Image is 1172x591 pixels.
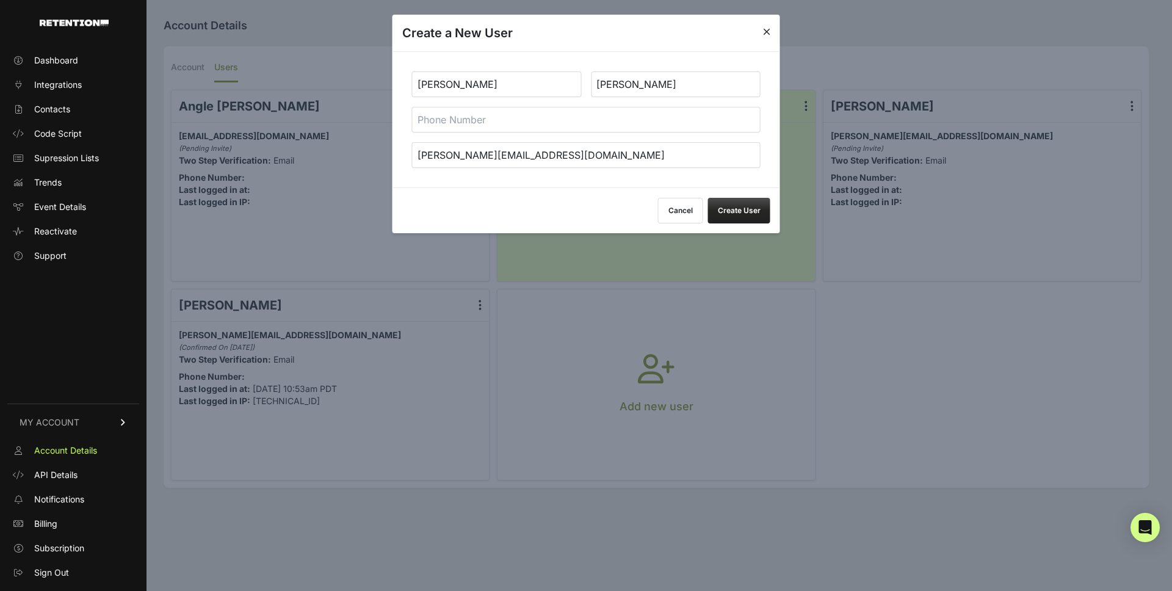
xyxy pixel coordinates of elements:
input: Email Address [412,142,761,168]
span: Contacts [34,103,70,115]
a: Reactivate [7,222,139,241]
a: MY ACCOUNT [7,404,139,441]
span: Sign Out [34,567,69,579]
span: Reactivate [34,225,77,237]
a: Event Details [7,197,139,217]
img: Retention.com [40,20,109,26]
input: First Name [412,71,582,97]
span: Trends [34,176,62,189]
span: Support [34,250,67,262]
a: API Details [7,465,139,485]
a: Dashboard [7,51,139,70]
a: Support [7,246,139,266]
span: Account Details [34,444,97,457]
a: Supression Lists [7,148,139,168]
span: Subscription [34,542,84,554]
span: MY ACCOUNT [20,416,79,429]
div: Open Intercom Messenger [1130,513,1160,542]
span: Code Script [34,128,82,140]
button: Cancel [658,198,703,223]
span: Integrations [34,79,82,91]
input: Phone Number [412,107,761,132]
a: Code Script [7,124,139,143]
a: Contacts [7,100,139,119]
a: Trends [7,173,139,192]
a: Sign Out [7,563,139,582]
span: Supression Lists [34,152,99,164]
a: Account Details [7,441,139,460]
input: Last Name [591,71,761,97]
h3: Create a New User [402,24,513,42]
a: Subscription [7,538,139,558]
span: API Details [34,469,78,481]
a: Billing [7,514,139,534]
button: Create User [708,198,770,223]
a: Integrations [7,75,139,95]
span: Billing [34,518,57,530]
span: Dashboard [34,54,78,67]
a: Notifications [7,490,139,509]
span: Event Details [34,201,86,213]
span: Notifications [34,493,84,506]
